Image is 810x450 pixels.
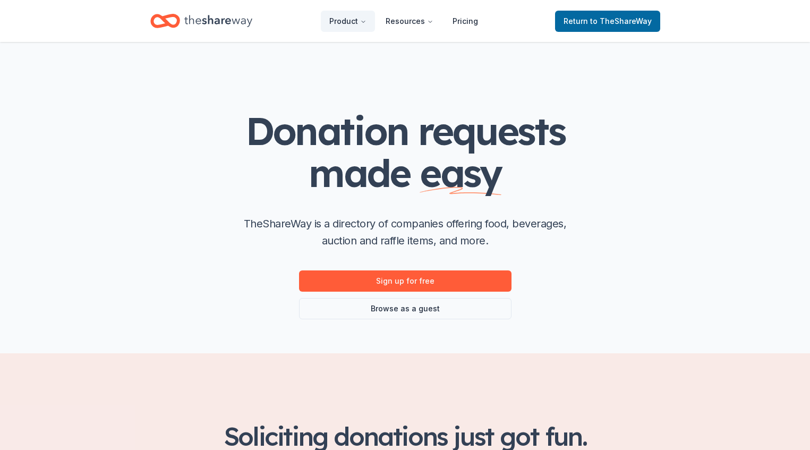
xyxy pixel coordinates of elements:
p: TheShareWay is a directory of companies offering food, beverages, auction and raffle items, and m... [235,215,575,249]
a: Browse as a guest [299,298,511,319]
span: to TheShareWay [590,16,652,26]
a: Sign up for free [299,270,511,292]
button: Resources [377,11,442,32]
span: easy [420,149,501,197]
a: Home [150,9,252,33]
span: Return [564,15,652,28]
button: Product [321,11,375,32]
h1: Donation requests made [193,110,618,194]
a: Pricing [444,11,487,32]
a: Returnto TheShareWay [555,11,660,32]
nav: Main [321,9,487,33]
